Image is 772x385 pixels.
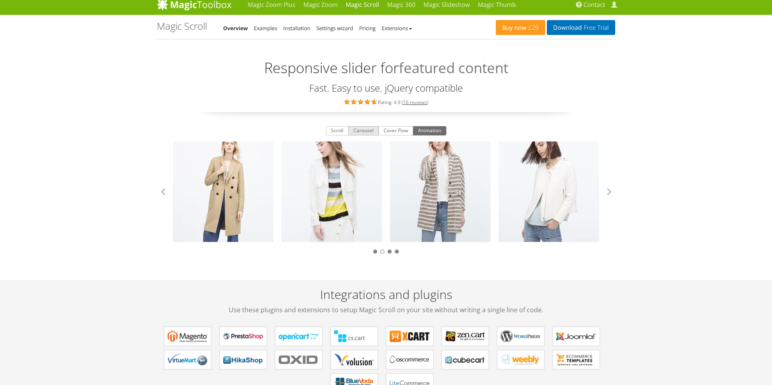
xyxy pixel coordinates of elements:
[157,288,615,315] h2: Integrations and plugins
[223,25,248,32] a: Overview
[390,354,430,366] b: Magic Scroll for osCommerce
[359,25,376,32] a: Pricing
[403,99,427,106] a: 16 reviews
[223,354,263,366] b: Magic Scroll for HikaShop
[441,350,489,369] a: Magic Scroll for CubeCart
[501,330,541,342] b: Magic Scroll for WordPress
[316,25,353,32] a: Settings wizard
[279,330,319,342] b: Magic Scroll for OpenCart
[526,25,539,31] span: £29
[334,354,374,366] b: Magic Scroll for Volusion
[556,354,596,366] b: Magic Scroll for ecommerce Templates
[386,327,433,346] a: Magic Scroll for X-Cart
[386,350,433,369] a: Magic Scroll for osCommerce
[413,126,446,136] button: Animation
[168,354,208,366] b: Magic Scroll for VirtueMart
[157,83,615,93] h3: Fast. Easy to use. jQuery compatible
[164,350,211,369] a: Magic Scroll for VirtueMart
[582,25,609,31] span: Free Trial
[552,327,600,346] a: Magic Scroll for Joomla
[331,327,378,346] a: Magic Scroll for CS-Cart
[331,350,378,369] a: Magic Scroll for Volusion
[279,354,319,366] b: Magic Scroll for OXID
[157,21,207,31] h1: Magic Scroll
[441,327,489,346] a: Magic Scroll for Zen Cart
[157,97,615,106] div: Rating: 4.9 ( )
[220,327,267,346] a: Magic Scroll for PrestaShop
[382,25,412,32] a: Extensions
[445,354,485,366] b: Magic Scroll for CubeCart
[220,350,267,369] a: Magic Scroll for HikaShop
[283,25,310,32] a: Installation
[445,330,485,342] b: Magic Scroll for Zen Cart
[157,305,615,315] span: Use these plugins and extensions to setup Magic Scroll on your site without writing a single line...
[547,20,615,35] a: DownloadFree Trial
[223,330,263,342] b: Magic Scroll for PrestaShop
[378,126,413,136] button: Cover Flow
[552,350,600,369] a: Magic Scroll for ecommerce Templates
[326,126,349,136] button: Scroll
[348,126,379,136] button: Carousel
[275,350,322,369] a: Magic Scroll for OXID
[275,327,322,346] a: Magic Scroll for OpenCart
[168,330,208,342] b: Magic Scroll for Magento
[390,330,430,342] b: Magic Scroll for X-Cart
[334,330,374,342] b: Magic Scroll for CS-Cart
[399,57,508,79] span: featured content
[164,327,211,346] a: Magic Scroll for Magento
[501,354,541,366] b: Magic Scroll for Weebly
[556,330,596,342] b: Magic Scroll for Joomla
[496,20,545,35] a: Buy now£29
[157,49,615,79] h2: Responsive slider for
[583,1,605,9] span: Contact
[497,350,544,369] a: Magic Scroll for Weebly
[254,25,277,32] a: Examples
[497,327,544,346] a: Magic Scroll for WordPress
